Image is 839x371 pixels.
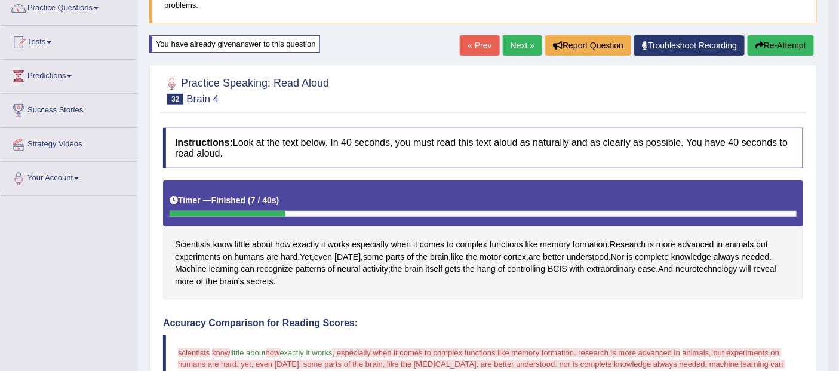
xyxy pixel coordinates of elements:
span: Click to see word definition [363,251,383,263]
span: Click to see word definition [490,238,523,251]
span: Click to see word definition [754,263,776,275]
span: Click to see word definition [362,263,388,275]
span: Click to see word definition [463,263,475,275]
span: Click to see word definition [627,251,633,263]
span: Click to see word definition [235,251,265,263]
span: Click to see word definition [503,251,526,263]
span: Click to see word definition [334,251,361,263]
span: Click to see word definition [257,263,293,275]
span: Click to see word definition [321,238,325,251]
span: Click to see word definition [337,263,361,275]
span: Click to see word definition [175,275,194,288]
span: Click to see word definition [498,263,505,275]
a: « Prev [460,35,499,56]
span: Click to see word definition [740,263,751,275]
span: know [212,348,230,357]
button: Re-Attempt [748,35,814,56]
span: 32 [167,94,183,105]
span: Click to see word definition [675,263,737,275]
span: Click to see word definition [405,263,423,275]
span: Click to see word definition [477,263,496,275]
span: , especially when it comes to complex functions like memory formation. research is more advanced in [333,348,680,357]
span: scientists [178,348,210,357]
b: Finished [211,195,246,205]
span: Click to see word definition [205,275,217,288]
span: Click to see word definition [638,263,656,275]
span: Click to see word definition [247,275,273,288]
span: Click to see word definition [757,238,768,251]
a: Strategy Videos [1,128,137,158]
span: Click to see word definition [328,238,350,251]
span: Click to see word definition [714,251,739,263]
span: Click to see word definition [266,251,278,263]
span: Click to see word definition [391,238,411,251]
a: Next » [503,35,542,56]
h2: Practice Speaking: Read Aloud [163,75,329,105]
a: Success Stories [1,94,137,124]
span: Click to see word definition [508,263,546,275]
a: Predictions [1,60,137,90]
span: Click to see word definition [567,251,608,263]
span: Click to see word definition [407,251,414,263]
span: Click to see word definition [175,251,220,263]
span: Click to see word definition [587,263,636,275]
span: Click to see word definition [656,238,675,251]
span: Click to see word definition [420,238,444,251]
span: Click to see word definition [223,251,232,263]
span: Click to see word definition [610,238,646,251]
span: Click to see word definition [648,238,654,251]
span: Click to see word definition [241,263,255,275]
b: ) [276,195,279,205]
span: Click to see word definition [540,238,571,251]
small: Brain 4 [186,93,219,105]
span: Click to see word definition [528,251,540,263]
span: Click to see word definition [451,251,463,263]
span: Click to see word definition [300,251,312,263]
span: Click to see word definition [328,263,335,275]
span: exactly it works [280,348,333,357]
b: ( [248,195,251,205]
div: , . , . , , , , . . ; . . [163,180,803,300]
button: Report Question [545,35,631,56]
span: Click to see word definition [209,263,239,275]
span: Click to see word definition [413,238,417,251]
span: Click to see word definition [391,263,402,275]
span: Click to see word definition [456,238,487,251]
a: Your Account [1,162,137,192]
span: Click to see word definition [275,238,291,251]
span: Click to see word definition [717,238,723,251]
span: Click to see word definition [570,263,585,275]
span: Click to see word definition [543,251,564,263]
span: Click to see word definition [480,251,502,263]
span: Click to see word definition [725,238,754,251]
span: Click to see word definition [445,263,460,275]
span: Click to see word definition [466,251,477,263]
span: Click to see word definition [175,238,211,251]
span: Click to see word definition [525,238,538,251]
span: how [266,348,280,357]
span: Click to see word definition [671,251,711,263]
span: Click to see word definition [659,263,674,275]
span: Click to see word definition [352,238,389,251]
b: 7 / 40s [251,195,276,205]
span: Click to see word definition [213,238,233,251]
div: You have already given answer to this question [149,35,320,53]
span: Click to see word definition [611,251,625,263]
span: Click to see word definition [635,251,669,263]
span: Click to see word definition [573,238,607,251]
span: Click to see word definition [548,263,567,275]
h4: Look at the text below. In 40 seconds, you must read this text aloud as naturally and as clearly ... [163,128,803,168]
a: Tests [1,26,137,56]
span: Click to see word definition [314,251,332,263]
span: Click to see word definition [426,263,443,275]
span: Click to see word definition [386,251,404,263]
span: Click to see word definition [296,263,326,275]
a: Troubleshoot Recording [634,35,745,56]
span: Click to see word definition [293,238,319,251]
span: Click to see word definition [252,238,273,251]
b: Instructions: [175,137,233,148]
span: little about [230,348,265,357]
h5: Timer — [170,196,279,205]
span: Click to see word definition [430,251,448,263]
span: Click to see word definition [281,251,297,263]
